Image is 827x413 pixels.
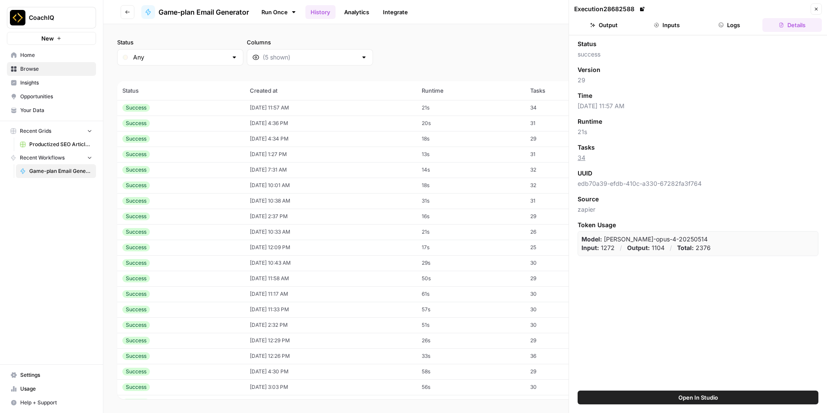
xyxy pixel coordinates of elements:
td: 61s [417,286,525,302]
a: Game-plan Email Generator [16,164,96,178]
span: success [578,50,818,59]
td: 18s [417,178,525,193]
td: 29 [525,271,610,286]
td: 29s [417,255,525,271]
td: 34 [525,100,610,116]
span: Source [578,195,599,203]
div: Success [122,306,150,313]
strong: Model: [581,235,602,243]
td: 30 [525,255,610,271]
strong: Output: [627,244,650,251]
td: 50s [417,271,525,286]
span: Recent Grids [20,127,51,135]
td: [DATE] 4:34 PM [245,131,417,147]
span: Settings [20,371,92,379]
div: Execution 28682588 [574,5,647,13]
button: Logs [700,18,759,32]
td: [DATE] 10:27 AM [245,395,417,410]
td: [DATE] 10:43 AM [245,255,417,271]
td: 30 [525,302,610,317]
td: [DATE] 2:32 PM [245,317,417,333]
td: 36 [525,348,610,364]
div: Success [122,321,150,329]
td: 16s [417,209,525,224]
a: Browse [7,62,96,76]
td: 26s [417,333,525,348]
td: 30 [525,286,610,302]
td: 33s [417,348,525,364]
input: (5 shown) [263,53,357,62]
input: Any [133,53,227,62]
td: [DATE] 12:26 PM [245,348,417,364]
span: Token Usage [578,221,818,229]
th: Runtime [417,81,525,100]
td: [DATE] 11:33 PM [245,302,417,317]
div: Success [122,244,150,251]
td: [DATE] 10:38 AM [245,193,417,209]
td: [DATE] 11:58 AM [245,271,417,286]
span: Time [578,91,592,100]
button: Workspace: CoachIQ [7,7,96,28]
a: Run Once [256,5,302,19]
td: 51s [417,317,525,333]
a: History [305,5,336,19]
td: 32 [525,162,610,178]
span: Open In Studio [678,393,718,402]
button: New [7,32,96,45]
p: 1104 [627,244,665,252]
div: Success [122,275,150,282]
a: Opportunities [7,90,96,103]
span: (284 records) [117,66,813,81]
a: 34 [578,154,585,161]
div: Success [122,399,150,407]
span: Game-plan Email Generator [29,167,92,175]
span: 29 [578,76,818,84]
td: 18s [417,131,525,147]
td: 29 [525,364,610,379]
td: [DATE] 7:31 AM [245,162,417,178]
span: [DATE] 11:57 AM [578,102,818,110]
p: 1272 [581,244,615,252]
td: 58s [417,364,525,379]
td: 26 [525,395,610,410]
div: Success [122,228,150,236]
span: Runtime [578,117,602,126]
span: Recent Workflows [20,154,65,162]
div: Success [122,337,150,344]
a: Usage [7,382,96,396]
div: Success [122,119,150,127]
th: Tasks [525,81,610,100]
td: 27s [417,395,525,410]
td: 25 [525,240,610,255]
td: [DATE] 3:03 PM [245,379,417,395]
span: CoachIQ [29,13,81,22]
td: 57s [417,302,525,317]
div: Success [122,213,150,220]
td: [DATE] 12:29 PM [245,333,417,348]
td: 31 [525,193,610,209]
label: Status [117,38,243,47]
td: 31s [417,193,525,209]
td: 29 [525,131,610,147]
td: [DATE] 4:30 PM [245,364,417,379]
span: Tasks [578,143,595,152]
td: [DATE] 11:17 AM [245,286,417,302]
td: [DATE] 2:37 PM [245,209,417,224]
div: Success [122,259,150,267]
button: Open In Studio [578,391,818,404]
td: 20s [417,116,525,131]
button: Output [574,18,634,32]
button: Recent Workflows [7,151,96,164]
div: Success [122,197,150,205]
div: Success [122,290,150,298]
td: 30 [525,379,610,395]
span: Version [578,66,600,74]
div: Success [122,166,150,174]
button: Details [762,18,822,32]
div: Success [122,368,150,375]
td: [DATE] 10:33 AM [245,224,417,240]
button: Inputs [637,18,696,32]
td: 13s [417,147,525,162]
td: 31 [525,116,610,131]
span: Game-plan Email Generator [159,7,249,17]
